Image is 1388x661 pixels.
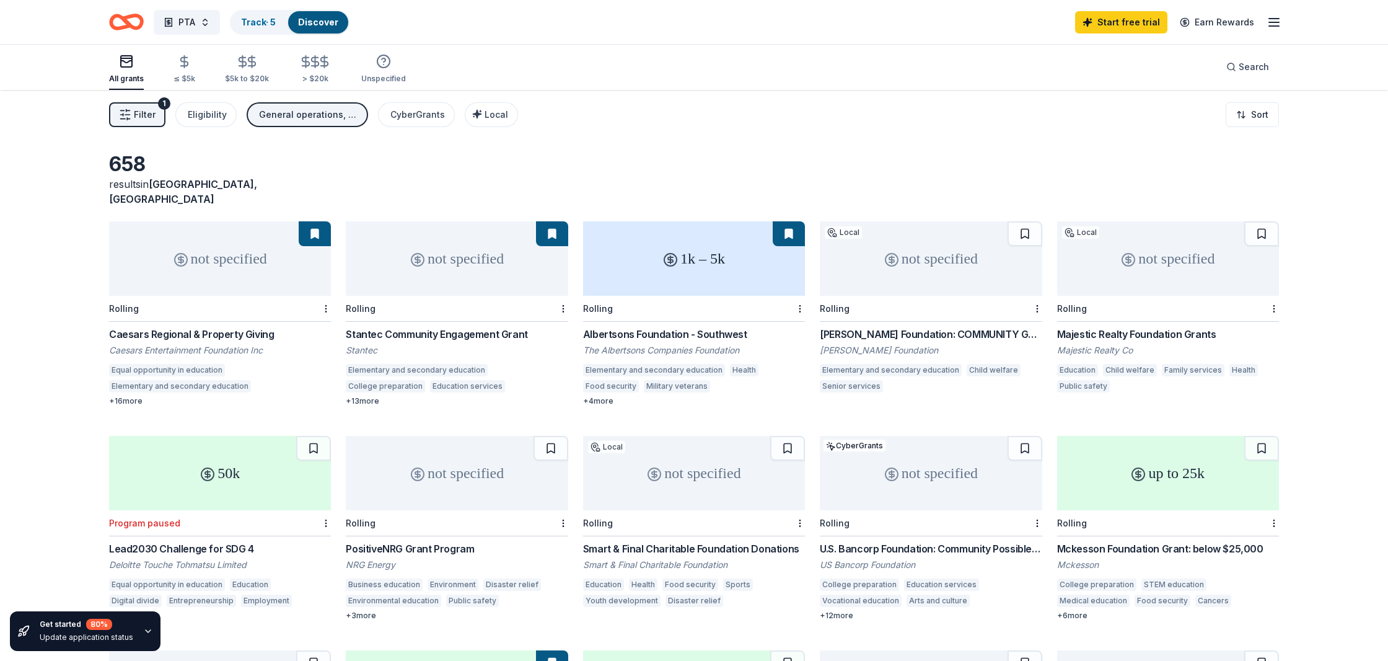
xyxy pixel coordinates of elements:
div: Update application status [40,632,133,642]
a: Discover [298,17,338,27]
div: Sports [723,579,753,591]
div: Medical education [1057,595,1130,607]
button: PTA [154,10,220,35]
div: 80 % [86,619,112,630]
div: Family services [1162,364,1224,376]
div: Health [730,364,758,376]
span: Search [1239,60,1269,74]
div: + 3 more [346,611,568,621]
button: All grants [109,49,144,90]
div: College preparation [820,579,899,591]
div: [PERSON_NAME] Foundation [820,344,1042,357]
div: results [109,177,331,206]
div: Rolling [1057,518,1087,528]
div: Elementary and secondary education [346,364,488,376]
a: not specifiedRollingCaesars Regional & Property GivingCaesars Entertainment Foundation IncEqual o... [109,221,331,406]
div: Local [1062,226,1099,239]
div: not specified [346,221,568,296]
div: Health [1229,364,1258,376]
a: Earn Rewards [1172,11,1262,33]
div: > $20k [299,74,332,84]
div: not specified [109,221,331,296]
div: not specified [820,436,1042,510]
div: $5k to $20k [225,74,269,84]
div: + 4 more [583,396,805,406]
a: up to 25kRollingMckesson Foundation Grant: below $25,000MckessonCollege preparationSTEM education... [1057,436,1279,621]
div: Equal opportunity in education [109,364,225,376]
button: ≤ $5k [173,50,195,90]
div: up to 25k [1057,436,1279,510]
div: Youth development [583,595,661,607]
div: Food security [583,380,639,393]
div: Caesars Regional & Property Giving [109,327,331,342]
div: Business education [346,579,423,591]
a: Track· 5 [241,17,276,27]
div: Local [825,226,862,239]
div: ≤ $5k [173,74,195,84]
div: Mckesson [1057,559,1279,571]
div: Smart & Final Charitable Foundation [583,559,805,571]
div: not specified [346,436,568,510]
button: General operations, Education, Projects & programming, Training and capacity building [247,102,368,127]
span: Local [485,109,508,120]
div: not specified [1057,221,1279,296]
div: College preparation [1057,579,1136,591]
button: CyberGrants [378,102,455,127]
div: Child welfare [967,364,1021,376]
div: Albertsons Foundation - Southwest [583,327,805,342]
a: not specifiedLocalRollingMajestic Realty Foundation GrantsMajestic Realty CoEducationChild welfar... [1057,221,1279,396]
div: Get started [40,619,133,630]
div: Environment [428,579,478,591]
div: Education [230,579,271,591]
div: CyberGrants [390,107,445,122]
div: Program paused [109,518,180,528]
div: Public safety [1057,380,1110,393]
a: not specifiedLocalRolling[PERSON_NAME] Foundation: COMMUNITY GRANTS – [GEOGRAPHIC_DATA], [GEOGRAP... [820,221,1042,396]
div: Unspecified [361,74,406,84]
a: Start free trial [1075,11,1167,33]
div: Arts education [975,595,1034,607]
div: All grants [109,74,144,84]
button: Search [1216,55,1279,79]
div: Higher education [256,380,324,393]
button: Track· 5Discover [230,10,349,35]
a: not specifiedRollingStantec Community Engagement GrantStantecElementary and secondary educationCo... [346,221,568,406]
div: Rolling [583,303,613,314]
div: Lead2030 Challenge for SDG 4 [109,541,331,556]
div: Education services [430,380,505,393]
div: Food security [1135,595,1190,607]
a: 50kProgram pausedLead2030 Challenge for SDG 4Deloitte Touche Tohmatsu LimitedEqual opportunity in... [109,436,331,611]
div: 1 [158,97,170,110]
div: Mckesson Foundation Grant: below $25,000 [1057,541,1279,556]
span: PTA [178,15,195,30]
a: not specifiedLocalRollingSmart & Final Charitable Foundation DonationsSmart & Final Charitable Fo... [583,436,805,611]
div: Education services [904,579,979,591]
div: Elementary and secondary education [583,364,725,376]
div: Disaster relief [483,579,541,591]
div: The Albertsons Companies Foundation [583,344,805,357]
div: Deloitte Touche Tohmatsu Limited [109,559,331,571]
a: Home [109,7,144,37]
div: Elementary and secondary education [820,364,962,376]
button: $5k to $20k [225,50,269,90]
div: Food security [662,579,718,591]
a: 1k – 5kRollingAlbertsons Foundation - SouthwestThe Albertsons Companies FoundationElementary and ... [583,221,805,406]
div: Rolling [820,303,850,314]
div: Eligibility [188,107,227,122]
div: Arts and culture [907,595,970,607]
div: Employment [241,595,292,607]
div: PositiveNRG Grant Program [346,541,568,556]
div: Education [1057,364,1098,376]
div: Vocational education [820,595,902,607]
div: Digital divide [109,595,162,607]
div: Majestic Realty Co [1057,344,1279,357]
div: College preparation [346,380,425,393]
button: > $20k [299,50,332,90]
div: Rolling [820,518,850,528]
span: in [109,178,257,205]
div: Rolling [346,518,376,528]
div: NRG Energy [346,559,568,571]
div: + 16 more [109,396,331,406]
div: Entrepreneurship [167,595,236,607]
div: Rolling [346,303,376,314]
